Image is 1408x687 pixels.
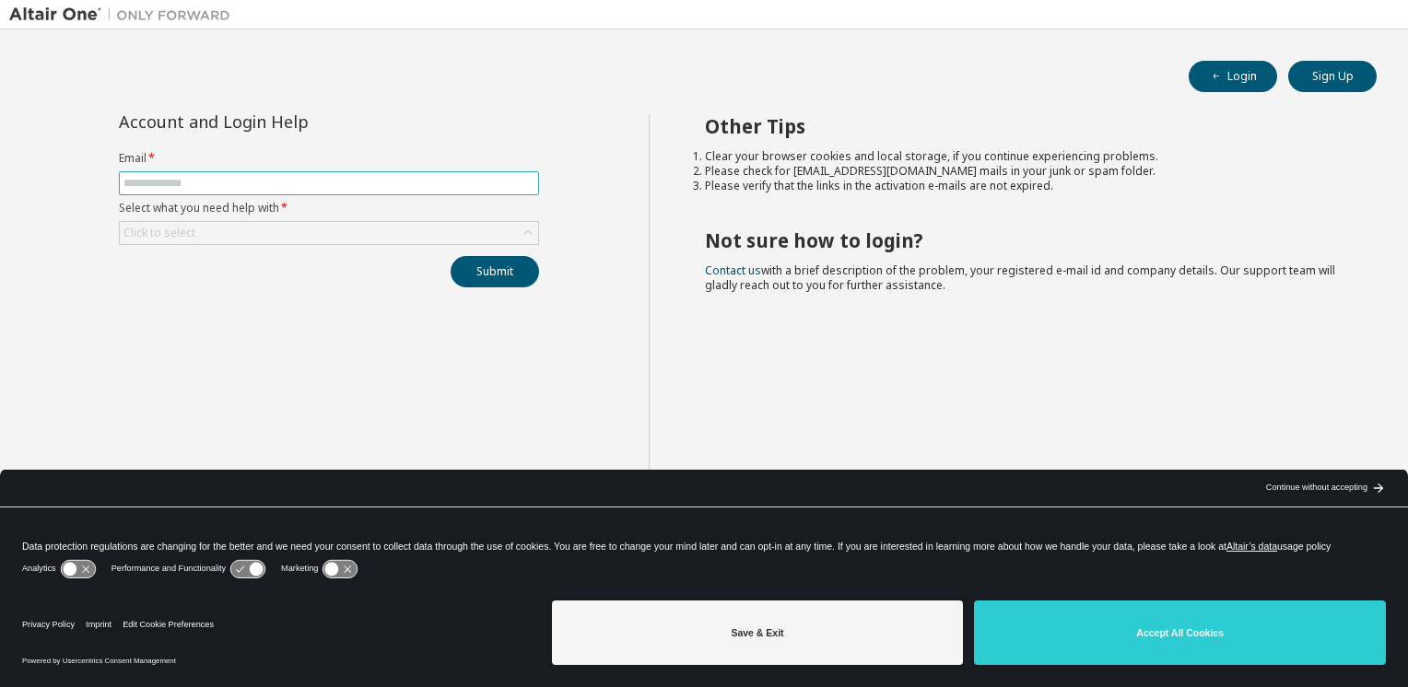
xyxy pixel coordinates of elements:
img: Altair One [9,6,240,24]
div: Click to select [123,226,195,240]
div: Account and Login Help [119,114,455,129]
li: Clear your browser cookies and local storage, if you continue experiencing problems. [705,149,1344,164]
li: Please check for [EMAIL_ADDRESS][DOMAIN_NAME] mails in your junk or spam folder. [705,164,1344,179]
span: with a brief description of the problem, your registered e-mail id and company details. Our suppo... [705,262,1335,293]
label: Select what you need help with [119,201,539,215]
button: Submit [451,256,539,287]
div: Click to select [120,222,538,244]
button: Sign Up [1288,61,1377,92]
h2: Other Tips [705,114,1344,138]
li: Please verify that the links in the activation e-mails are not expired. [705,179,1344,193]
h2: Not sure how to login? [705,228,1344,252]
button: Login [1189,61,1277,92]
a: Contact us [705,262,761,278]
label: Email [119,151,539,166]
